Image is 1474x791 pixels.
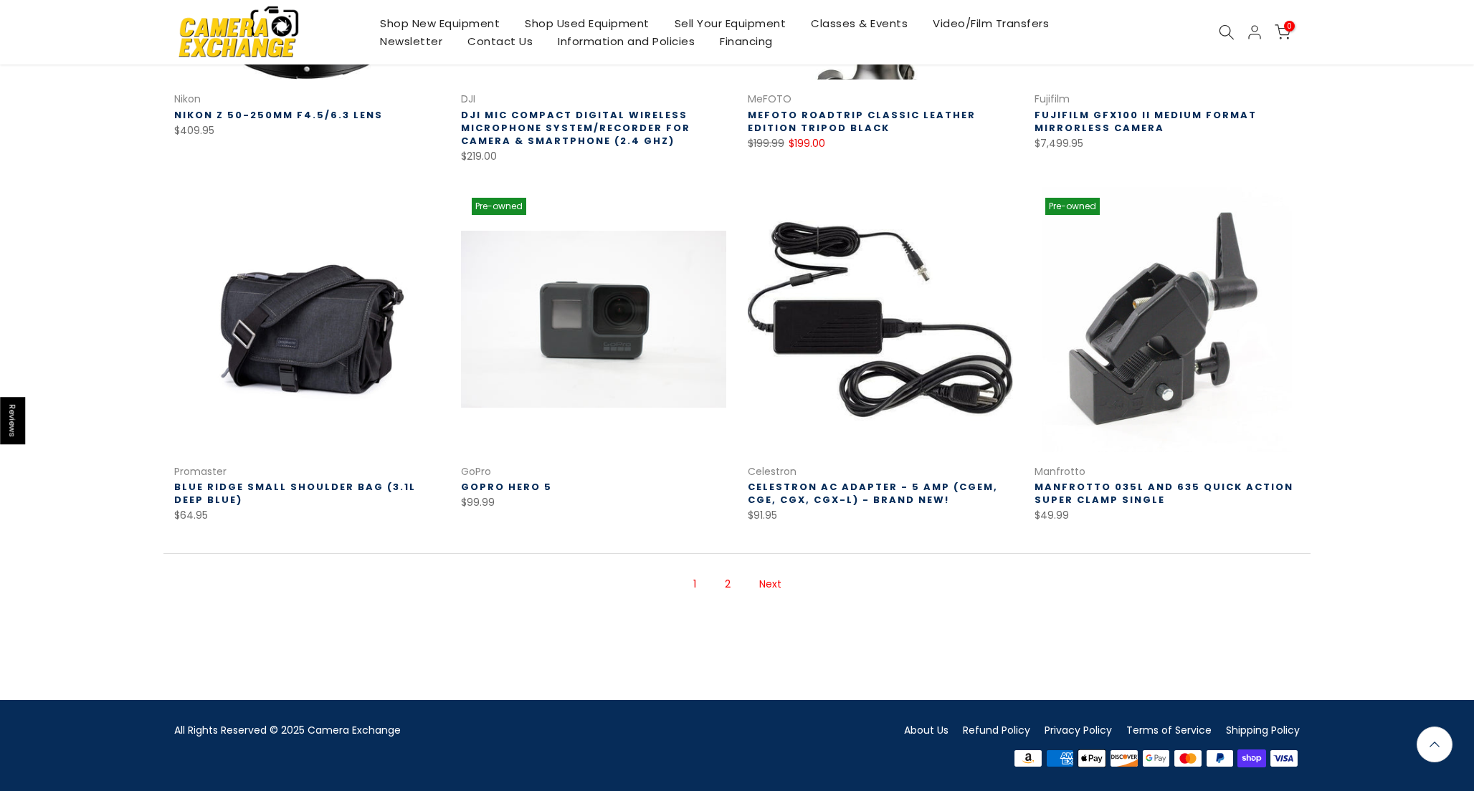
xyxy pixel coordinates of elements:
div: All Rights Reserved © 2025 Camera Exchange [174,722,726,739]
a: 0 [1275,24,1290,40]
span: Page 1 [686,572,703,597]
a: Nikon [174,92,201,106]
div: $49.99 [1035,507,1300,524]
img: amazon payments [1012,748,1045,770]
a: Privacy Policy [1045,723,1112,737]
a: Blue Ridge Small Shoulder Bag (3.1L Deep Blue) [174,480,416,507]
a: Information and Policies [546,32,708,50]
a: GoPro [461,464,491,479]
a: Financing [708,32,786,50]
img: apple pay [1076,748,1108,770]
img: master [1172,748,1204,770]
a: DJI Mic Compact Digital Wireless Microphone System/Recorder for Camera & Smartphone (2.4 GHz) [461,108,690,148]
span: 0 [1284,21,1295,32]
a: Page 2 [718,572,738,597]
a: Video/Film Transfers [921,14,1062,32]
a: Shop Used Equipment [513,14,662,32]
img: discover [1108,748,1141,770]
a: DJI [461,92,475,106]
a: Celestron [748,464,797,479]
a: Promaster [174,464,227,479]
ins: $199.00 [789,135,825,153]
a: Back to the top [1417,727,1452,762]
img: visa [1268,748,1300,770]
a: Contact Us [455,32,546,50]
a: Manfrotto 035L and 635 Quick Action Super Clamp Single [1035,480,1293,507]
a: Celestron AC Adapter - 5 Amp (CGEM, CGE, CGX, CGX-L) - BRAND NEW! [748,480,998,507]
a: Refund Policy [963,723,1030,737]
a: FUJIFILM GFX100 II Medium Format Mirrorless Camera [1035,108,1257,135]
img: american express [1044,748,1076,770]
img: paypal [1204,748,1236,770]
div: $91.95 [748,507,1013,524]
img: google pay [1140,748,1172,770]
a: Fujifilm [1035,92,1070,106]
a: Nikon Z 50-250mm F4.5/6.3 Lens [174,108,383,122]
div: $219.00 [461,148,726,166]
a: Shipping Policy [1226,723,1300,737]
a: Sell Your Equipment [662,14,799,32]
a: GoPro Hero 5 [461,480,552,494]
a: Shop New Equipment [368,14,513,32]
nav: Pagination [163,554,1311,620]
a: Next [752,572,789,597]
a: Newsletter [368,32,455,50]
div: $7,499.95 [1035,135,1300,153]
a: Manfrotto [1035,464,1085,479]
a: MeFOTO [748,92,791,106]
a: MeFOTO RoadTrip Classic Leather Edition Tripod Black [748,108,976,135]
img: shopify pay [1236,748,1268,770]
div: $409.95 [174,122,439,140]
div: $99.99 [461,494,726,512]
del: $199.99 [748,136,784,150]
a: Classes & Events [799,14,921,32]
div: $64.95 [174,507,439,524]
a: About Us [904,723,948,737]
a: Terms of Service [1126,723,1212,737]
